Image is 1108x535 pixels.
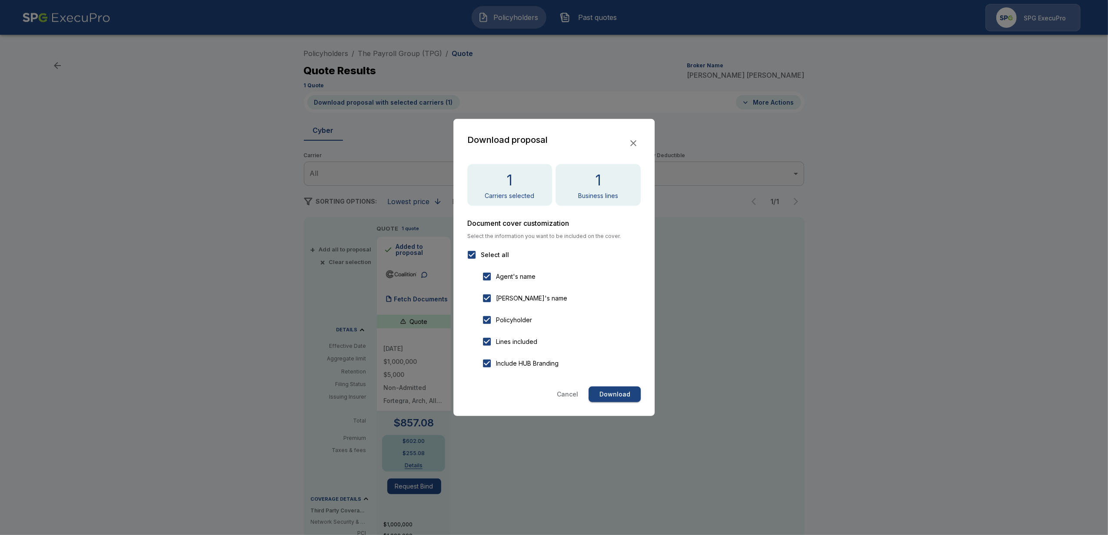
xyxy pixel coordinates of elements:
[496,359,559,368] span: Include HUB Branding
[481,250,509,259] span: Select all
[578,193,618,199] p: Business lines
[496,337,537,346] span: Lines included
[467,220,641,227] h6: Document cover customization
[496,294,567,303] span: [PERSON_NAME]'s name
[595,171,601,189] h4: 1
[507,171,513,189] h4: 1
[467,133,548,147] h2: Download proposal
[496,272,536,281] span: Agent's name
[553,386,582,403] button: Cancel
[589,386,641,403] button: Download
[485,193,535,199] p: Carriers selected
[496,315,532,324] span: Policyholder
[467,234,641,239] span: Select the information you want to be included on the cover.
